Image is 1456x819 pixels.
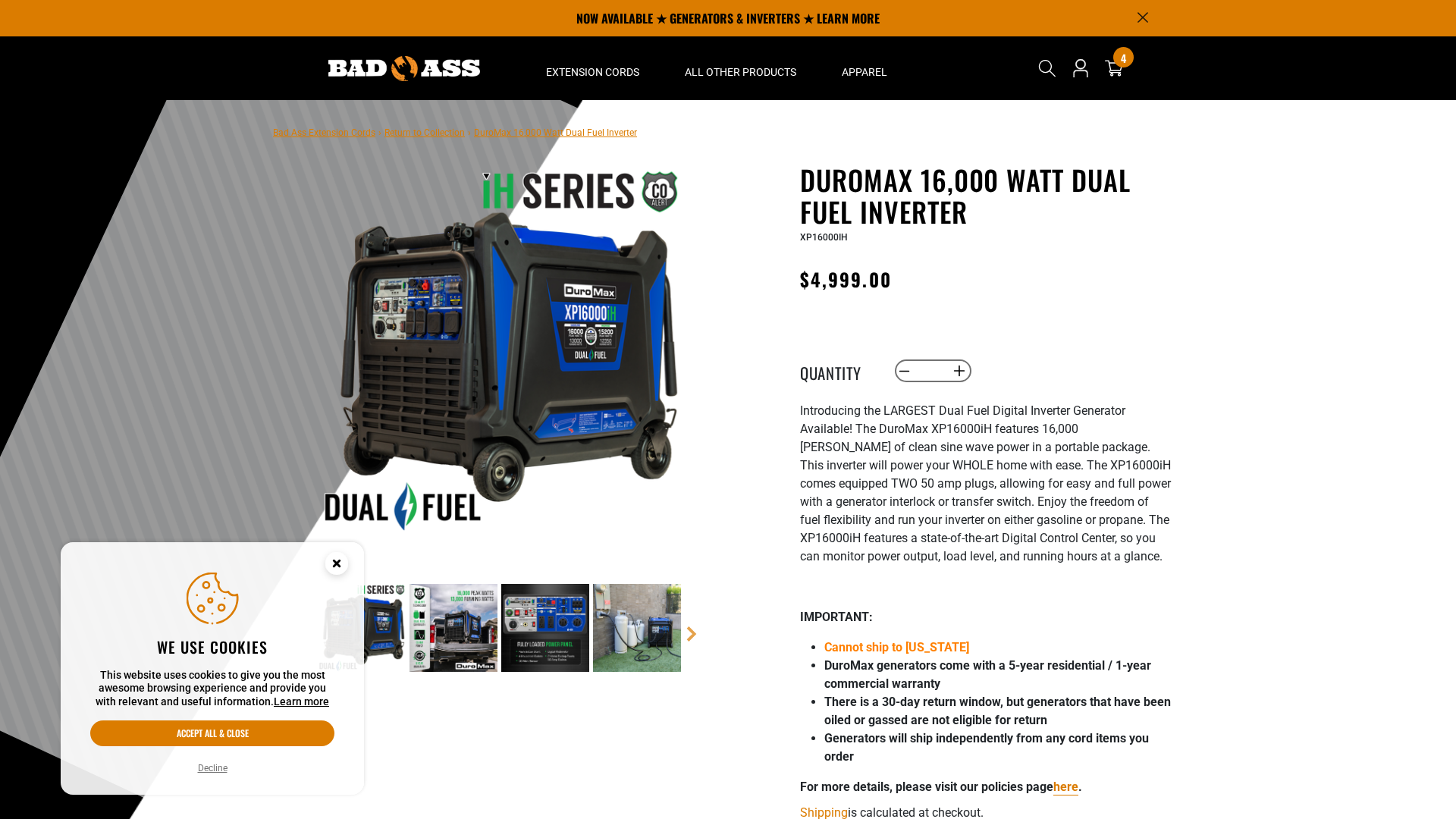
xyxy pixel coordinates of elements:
[824,640,969,654] span: Cannot ship to [US_STATE]
[546,65,639,79] span: Extension Cords
[328,56,480,81] img: Bad Ass Extension Cords
[800,610,873,624] strong: IMPORTANT:
[662,36,819,100] summary: All Other Products
[193,761,232,776] button: Decline
[685,65,796,79] span: All Other Products
[842,65,887,79] span: Apparel
[824,731,1149,764] strong: Generators will ship independently from any cord items you order
[90,669,334,709] p: This website uses cookies to give you the most awesome browsing experience and provide you with r...
[384,127,465,138] a: Return to Collection
[90,637,334,657] h2: We use cookies
[378,127,381,138] span: ›
[824,658,1151,691] strong: DuroMax generators come with a 5-year residential / 1-year commercial warranty
[468,127,471,138] span: ›
[90,720,334,746] button: Accept all & close
[800,232,848,243] span: XP16000IH
[274,695,329,708] a: Learn more
[800,265,892,293] span: $4,999.00
[684,626,699,642] a: Next
[1035,56,1059,80] summary: Search
[273,123,637,141] nav: breadcrumbs
[800,403,1171,563] span: Introducing the LARGEST Dual Fuel Digital Inverter Generator Available! The DuroMax XP16000iH fea...
[800,780,1082,794] strong: For more details, please visit our policies page .
[1121,52,1126,64] span: 4
[1053,780,1078,794] a: here
[273,127,375,138] a: Bad Ass Extension Cords
[474,127,637,138] span: DuroMax 16,000 Watt Dual Fuel Inverter
[523,36,662,100] summary: Extension Cords
[800,361,876,381] label: Quantity
[824,695,1171,727] strong: There is a 30-day return window, but generators that have been oiled or gassed are not eligible f...
[61,542,364,795] aside: Cookie Consent
[800,164,1172,227] h1: DuroMax 16,000 Watt Dual Fuel Inverter
[819,36,910,100] summary: Apparel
